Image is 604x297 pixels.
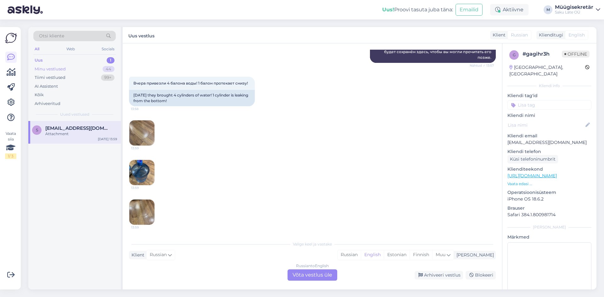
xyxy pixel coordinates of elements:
[490,32,506,38] div: Klient
[107,57,115,63] div: 1
[509,64,585,77] div: [GEOGRAPHIC_DATA], [GEOGRAPHIC_DATA]
[129,200,154,225] img: Attachment
[523,50,562,58] div: # gagihr3h
[382,6,453,14] div: Proovi tasuta juba täna:
[150,251,167,258] span: Russian
[507,100,591,110] input: Lisa tag
[131,225,155,230] span: 13:59
[507,83,591,89] div: Kliendi info
[507,212,591,218] p: Safari 384.1.800981714
[36,128,38,132] span: s
[129,120,154,146] img: Attachment
[338,250,361,260] div: Russian
[288,269,337,281] div: Võta vestlus üle
[555,5,600,15] a: MüügisekretärSaku Läte OÜ
[128,31,154,39] label: Uus vestlus
[39,33,64,39] span: Otsi kliente
[507,155,558,163] div: Küsi telefoninumbrit
[507,181,591,187] p: Vaata edasi ...
[103,66,115,72] div: 44
[5,32,17,44] img: Askly Logo
[100,45,116,53] div: Socials
[296,263,329,269] div: Russian to English
[361,250,384,260] div: English
[101,74,115,81] div: 99+
[129,252,144,258] div: Klient
[544,5,552,14] div: M
[507,173,557,179] a: [URL][DOMAIN_NAME]
[507,133,591,139] p: Kliendi email
[133,81,248,85] span: Вчера привезли 4 балона воды! 1 балон протекает снизу!
[131,185,155,190] span: 13:59
[507,189,591,196] p: Operatsioonisüsteem
[507,205,591,212] p: Brauser
[511,32,528,38] span: Russian
[555,10,593,15] div: Saku Läte OÜ
[33,45,41,53] div: All
[436,252,445,257] span: Muu
[129,90,255,106] div: [DATE] they brought 4 cylinders of water! 1 cylinder is leaking from the bottom!
[35,83,58,90] div: AI Assistent
[410,250,432,260] div: Finnish
[45,125,111,131] span: sanja0383@mail.ru
[555,5,593,10] div: Müügisekretär
[384,250,410,260] div: Estonian
[507,234,591,240] p: Märkmed
[35,92,44,98] div: Kõik
[35,66,66,72] div: Minu vestlused
[562,51,590,58] span: Offline
[454,252,494,258] div: [PERSON_NAME]
[129,241,496,247] div: Valige keel ja vastake
[470,63,494,68] span: Nähtud ✓ 13:57
[35,74,65,81] div: Tiimi vestlused
[507,148,591,155] p: Kliendi telefon
[507,224,591,230] div: [PERSON_NAME]
[35,57,43,63] div: Uus
[5,131,16,159] div: Vaata siia
[513,52,516,57] span: g
[129,160,154,185] img: Attachment
[490,4,528,15] div: Aktiivne
[507,112,591,119] p: Kliendi nimi
[507,166,591,173] p: Klienditeekond
[98,137,117,141] div: [DATE] 13:59
[382,7,394,13] b: Uus!
[415,271,463,279] div: Arhiveeri vestlus
[536,32,563,38] div: Klienditugi
[507,196,591,202] p: iPhone OS 18.6.2
[466,271,496,279] div: Blokeeri
[507,139,591,146] p: [EMAIL_ADDRESS][DOMAIN_NAME]
[60,112,89,117] span: Uued vestlused
[507,92,591,99] p: Kliendi tag'id
[508,122,584,129] input: Lisa nimi
[456,4,483,16] button: Emailid
[35,101,60,107] div: Arhiveeritud
[65,45,76,53] div: Web
[131,107,154,111] span: 13:58
[131,146,155,151] span: 13:59
[568,32,585,38] span: English
[5,153,16,159] div: 1 / 3
[45,131,117,137] div: Attachment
